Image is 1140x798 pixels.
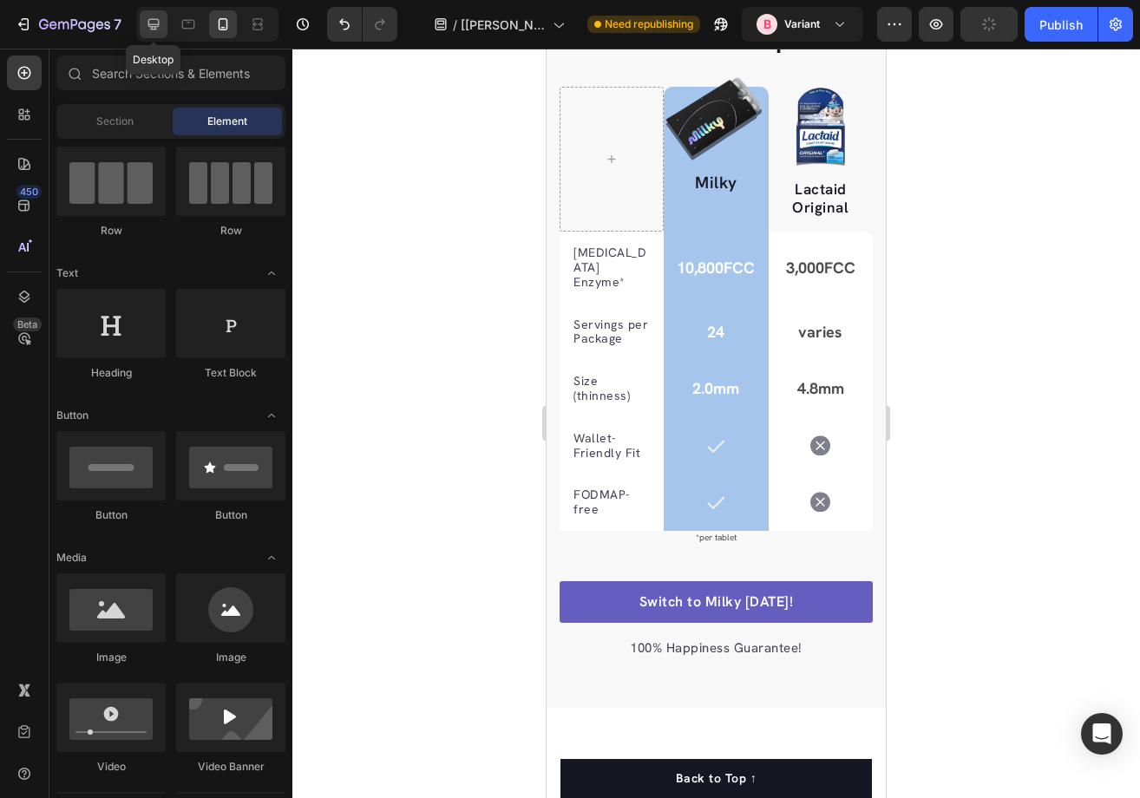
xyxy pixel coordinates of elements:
[56,550,87,566] span: Media
[56,507,166,523] div: Button
[742,7,863,42] button: BVariant
[763,16,771,33] p: B
[56,408,88,423] span: Button
[547,49,886,798] iframe: Design area
[56,223,166,239] div: Row
[176,759,285,775] div: Video Banner
[96,114,134,129] span: Section
[176,223,285,239] div: Row
[1025,7,1097,42] button: Publish
[176,365,285,381] div: Text Block
[784,16,820,33] h3: Variant
[207,114,247,129] span: Element
[56,56,285,90] input: Search Sections & Elements
[1081,713,1123,755] div: Open Intercom Messenger
[258,544,285,572] span: Toggle open
[56,265,78,281] span: Text
[176,650,285,665] div: Image
[7,7,129,42] button: 7
[327,7,397,42] div: Undo/Redo
[13,317,42,331] div: Beta
[258,402,285,429] span: Toggle open
[258,259,285,287] span: Toggle open
[176,507,285,523] div: Button
[56,759,166,775] div: Video
[16,185,42,199] div: 450
[114,14,121,35] p: 7
[453,16,457,34] span: /
[1039,16,1083,34] div: Publish
[56,365,166,381] div: Heading
[56,650,166,665] div: Image
[605,16,693,32] span: Need republishing
[461,16,546,34] span: [[PERSON_NAME] Copy] Inflection PDP V1 - Landing Page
